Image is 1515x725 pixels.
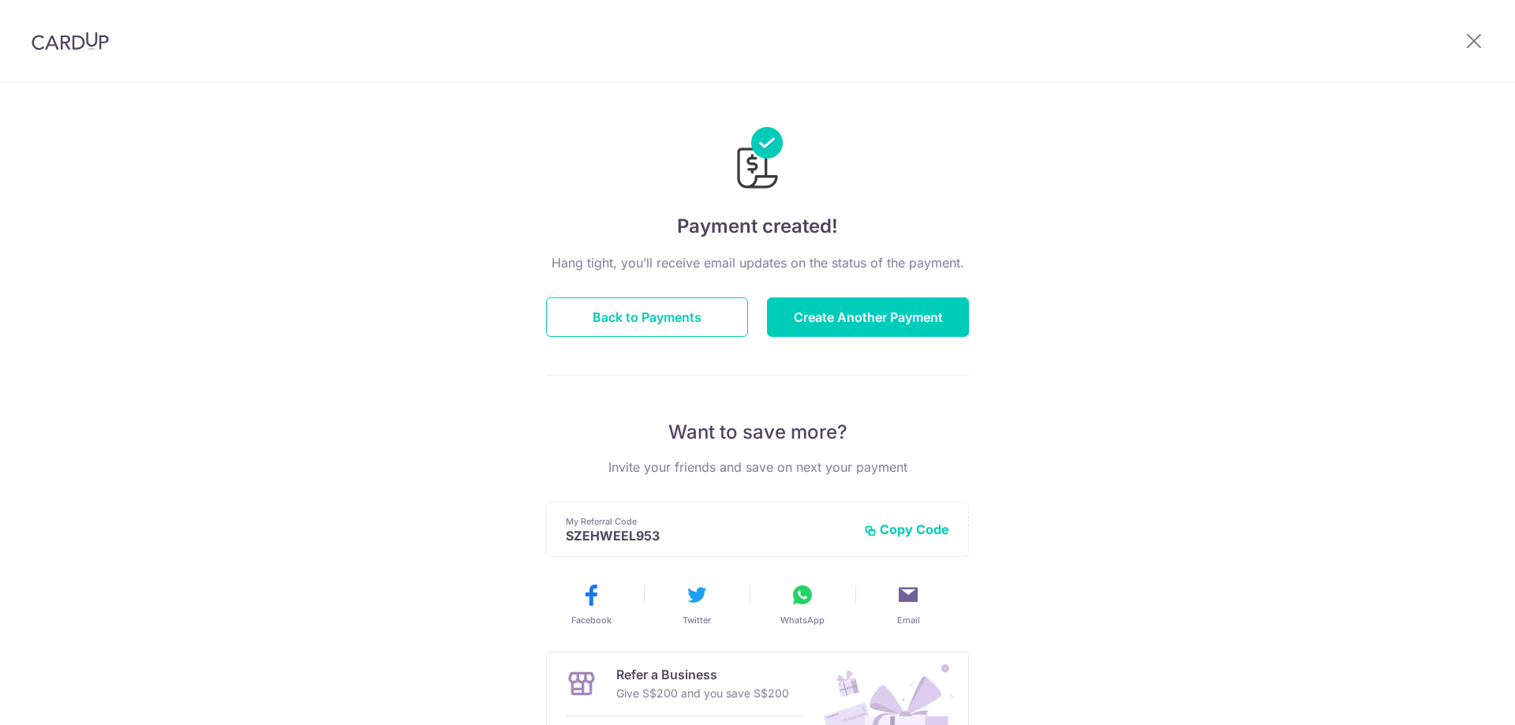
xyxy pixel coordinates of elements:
[546,458,969,476] p: Invite your friends and save on next your payment
[1414,678,1499,717] iframe: Opens a widget where you can find more information
[732,127,783,193] img: Payments
[767,297,969,337] button: Create Another Payment
[683,614,711,626] span: Twitter
[544,582,638,626] button: Facebook
[616,684,789,703] p: Give S$200 and you save S$200
[32,32,109,50] img: CardUp
[756,582,849,626] button: WhatsApp
[571,614,612,626] span: Facebook
[864,521,949,537] button: Copy Code
[566,515,851,528] p: My Referral Code
[546,212,969,241] h4: Payment created!
[650,582,743,626] button: Twitter
[780,614,825,626] span: WhatsApp
[546,297,748,337] button: Back to Payments
[862,582,955,626] button: Email
[546,420,969,445] p: Want to save more?
[546,253,969,272] p: Hang tight, you’ll receive email updates on the status of the payment.
[616,665,789,684] p: Refer a Business
[897,614,920,626] span: Email
[566,528,851,544] p: SZEHWEEL953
